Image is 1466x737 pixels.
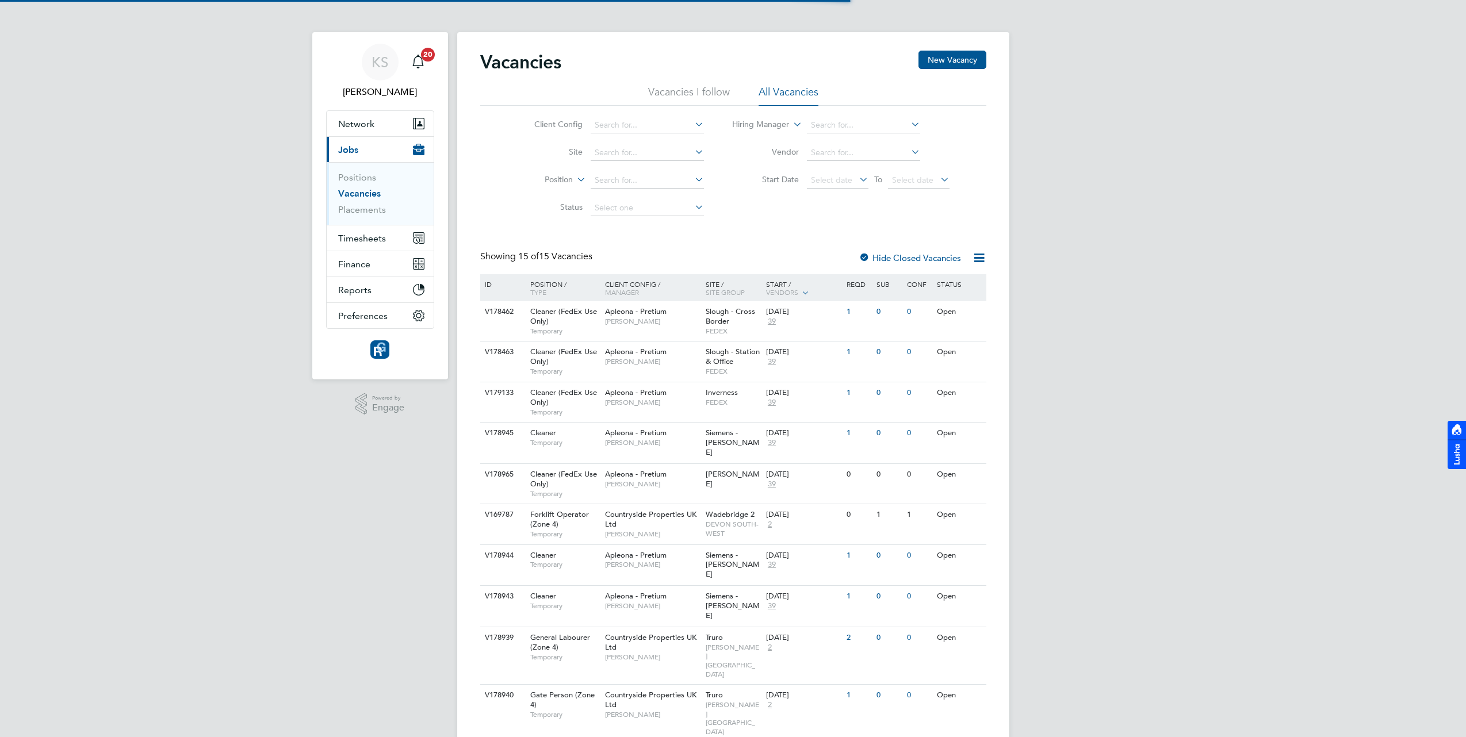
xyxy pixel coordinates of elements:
label: Position [507,174,573,186]
span: Temporary [530,529,599,539]
span: [PERSON_NAME] [605,529,700,539]
span: Temporary [530,438,599,447]
div: V178943 [482,586,522,607]
span: Apleona - Pretium [605,387,667,397]
div: 0 [874,301,904,323]
div: Showing [480,251,595,263]
a: Positions [338,172,376,183]
span: Slough - Station & Office [706,347,760,366]
span: Select date [811,175,852,185]
span: Siemens - [PERSON_NAME] [706,550,760,579]
div: 0 [904,301,934,323]
div: [DATE] [766,470,841,479]
span: [PERSON_NAME] [605,479,700,489]
span: General Labourer (Zone 4) [530,632,590,652]
span: Temporary [530,367,599,376]
div: 1 [844,545,874,566]
div: Status [934,274,984,294]
div: [DATE] [766,307,841,317]
div: Open [934,301,984,323]
span: [PERSON_NAME] [605,317,700,326]
div: 1 [844,382,874,404]
div: V178940 [482,685,522,706]
div: 0 [874,586,904,607]
span: [PERSON_NAME] [605,560,700,569]
div: 2 [844,627,874,648]
div: 0 [874,341,904,363]
span: FEDEX [706,327,760,336]
span: [PERSON_NAME] [605,710,700,719]
span: Countryside Properties UK Ltd [605,690,696,709]
a: Go to home page [326,340,434,359]
span: 39 [766,317,778,327]
div: 1 [844,423,874,444]
a: 20 [407,44,430,80]
span: Powered by [372,393,404,403]
label: Vendor [733,147,799,157]
div: V178939 [482,627,522,648]
div: Open [934,382,984,404]
button: Network [327,111,434,136]
button: Finance [327,251,434,277]
label: Client Config [516,119,583,129]
span: Inverness [706,387,738,397]
div: Site / [703,274,763,302]
div: 1 [844,341,874,363]
span: Timesheets [338,233,386,244]
span: Preferences [338,310,388,321]
div: V179133 [482,382,522,404]
input: Search for... [591,172,704,189]
span: KS [372,55,388,70]
span: 39 [766,438,778,448]
span: 2 [766,700,774,710]
div: Conf [904,274,934,294]
div: Open [934,627,984,648]
span: Vendors [766,287,798,297]
label: Status [516,202,583,212]
span: 2 [766,520,774,529]
span: Type [530,287,546,297]
span: Temporary [530,710,599,719]
span: Manager [605,287,639,297]
h2: Vacancies [480,51,561,74]
span: 15 of [518,251,539,262]
span: Apleona - Pretium [605,550,667,560]
div: 1 [874,504,904,525]
span: Countryside Properties UK Ltd [605,632,696,652]
div: 1 [844,586,874,607]
div: [DATE] [766,510,841,520]
span: Temporary [530,327,599,336]
div: V178463 [482,341,522,363]
span: Site Group [706,287,745,297]
span: Wadebridge 2 [706,509,755,519]
div: 0 [874,627,904,648]
span: FEDEX [706,367,760,376]
label: Hiring Manager [723,119,789,130]
div: 0 [904,586,934,607]
div: Open [934,685,984,706]
div: [DATE] [766,690,841,700]
div: [DATE] [766,428,841,438]
div: 1 [844,685,874,706]
span: [PERSON_NAME] [605,357,700,366]
div: 0 [904,382,934,404]
span: Apleona - Pretium [605,591,667,601]
input: Search for... [807,117,920,133]
button: Preferences [327,303,434,328]
span: Gate Person (Zone 4) [530,690,595,709]
button: Timesheets [327,225,434,251]
div: 0 [844,504,874,525]
span: 39 [766,357,778,367]
input: Search for... [591,145,704,161]
span: FEDEX [706,398,760,407]
div: V178944 [482,545,522,566]
div: Open [934,504,984,525]
img: resourcinggroup-logo-retina.png [370,340,389,359]
div: V178945 [482,423,522,444]
label: Site [516,147,583,157]
span: Finance [338,259,370,270]
div: ID [482,274,522,294]
span: [PERSON_NAME] [605,438,700,447]
div: 0 [874,685,904,706]
span: [PERSON_NAME] [605,652,700,662]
